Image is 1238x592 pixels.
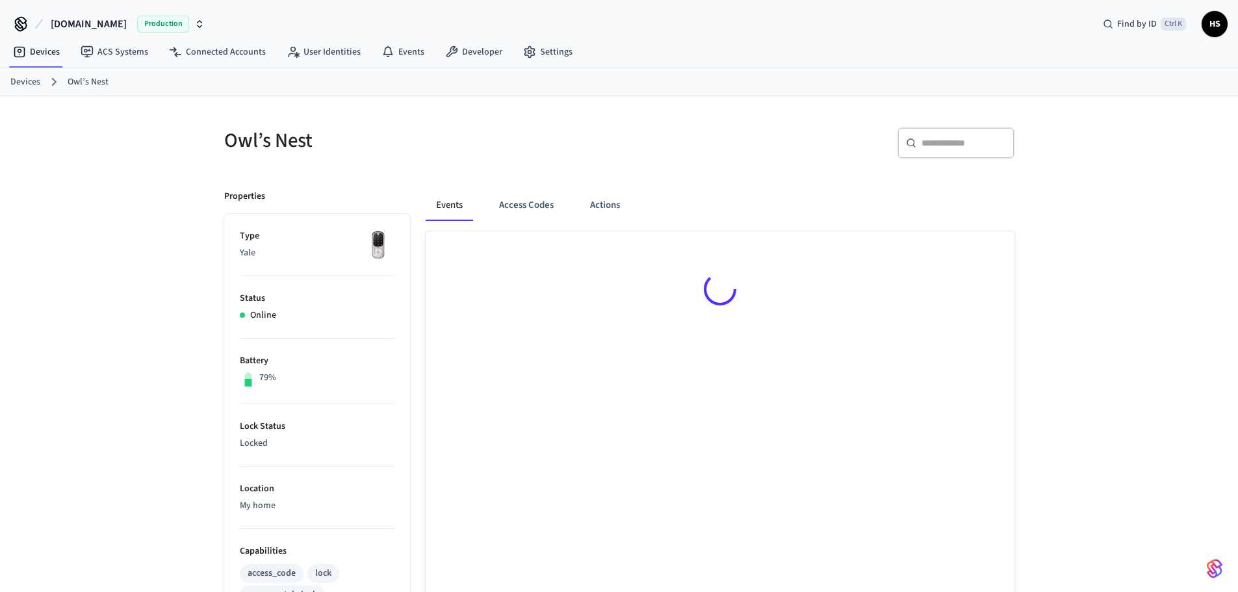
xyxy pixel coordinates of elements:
[248,567,296,580] div: access_code
[1092,12,1196,36] div: Find by IDCtrl K
[259,371,276,385] p: 79%
[513,40,583,64] a: Settings
[435,40,513,64] a: Developer
[1117,18,1157,31] span: Find by ID
[240,229,394,243] p: Type
[426,190,1014,221] div: ant example
[240,482,394,496] p: Location
[250,309,276,322] p: Online
[68,75,109,89] a: Owl’s Nest
[1202,11,1228,37] button: HS
[240,292,394,305] p: Status
[224,127,612,154] h5: Owl’s Nest
[3,40,70,64] a: Devices
[240,437,394,450] p: Locked
[240,420,394,433] p: Lock Status
[240,545,394,558] p: Capabilities
[137,16,189,32] span: Production
[580,190,630,221] button: Actions
[240,246,394,260] p: Yale
[489,190,564,221] button: Access Codes
[240,354,394,368] p: Battery
[426,190,473,221] button: Events
[1203,12,1226,36] span: HS
[1207,558,1222,579] img: SeamLogoGradient.69752ec5.svg
[159,40,276,64] a: Connected Accounts
[10,75,40,89] a: Devices
[371,40,435,64] a: Events
[362,229,394,262] img: Yale Assure Touchscreen Wifi Smart Lock, Satin Nickel, Front
[276,40,371,64] a: User Identities
[1161,18,1186,31] span: Ctrl K
[51,16,127,32] span: [DOMAIN_NAME]
[224,190,265,203] p: Properties
[315,567,331,580] div: lock
[70,40,159,64] a: ACS Systems
[240,499,394,513] p: My home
